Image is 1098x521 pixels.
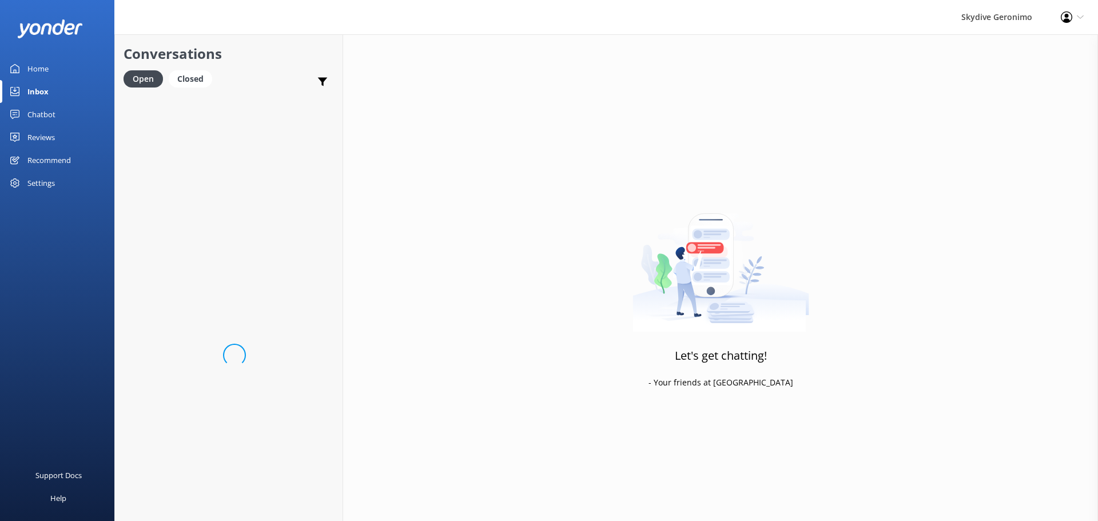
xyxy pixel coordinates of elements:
[675,347,767,365] h3: Let's get chatting!
[124,43,334,65] h2: Conversations
[169,70,212,88] div: Closed
[124,72,169,85] a: Open
[649,376,793,389] p: - Your friends at [GEOGRAPHIC_DATA]
[169,72,218,85] a: Closed
[17,19,83,38] img: yonder-white-logo.png
[27,57,49,80] div: Home
[35,464,82,487] div: Support Docs
[27,80,49,103] div: Inbox
[27,149,71,172] div: Recommend
[632,189,809,332] img: artwork of a man stealing a conversation from at giant smartphone
[27,126,55,149] div: Reviews
[27,103,55,126] div: Chatbot
[27,172,55,194] div: Settings
[50,487,66,510] div: Help
[124,70,163,88] div: Open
